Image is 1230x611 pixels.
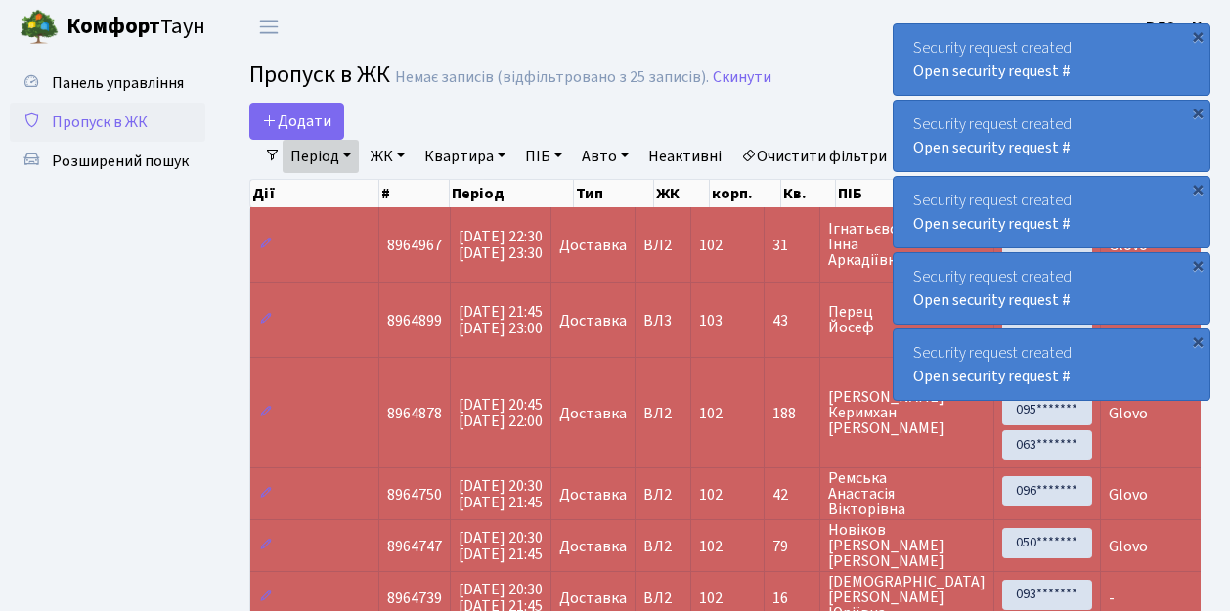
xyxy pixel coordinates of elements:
[894,253,1209,324] div: Security request created
[559,539,627,554] span: Доставка
[459,301,543,339] span: [DATE] 21:45 [DATE] 23:00
[1109,536,1148,557] span: Glovo
[772,487,812,502] span: 42
[699,536,723,557] span: 102
[733,140,895,173] a: Очистити фільтри
[1109,403,1148,424] span: Glovo
[699,403,723,424] span: 102
[52,151,189,172] span: Розширений пошук
[459,475,543,513] span: [DATE] 20:30 [DATE] 21:45
[781,180,836,207] th: Кв.
[52,111,148,133] span: Пропуск в ЖК
[387,536,442,557] span: 8964747
[1146,17,1207,38] b: ВЛ2 -. К.
[699,484,723,505] span: 102
[913,137,1071,158] a: Open security request #
[417,140,513,173] a: Квартира
[10,103,205,142] a: Пропуск в ЖК
[710,180,781,207] th: корп.
[772,406,812,421] span: 188
[559,313,627,328] span: Доставка
[379,180,450,207] th: #
[10,142,205,181] a: Розширений пошук
[559,487,627,502] span: Доставка
[643,238,682,253] span: ВЛ2
[894,24,1209,95] div: Security request created
[828,522,986,569] span: Новіков [PERSON_NAME] [PERSON_NAME]
[699,588,723,609] span: 102
[772,590,812,606] span: 16
[713,68,771,87] a: Скинути
[283,140,359,173] a: Період
[828,389,986,436] span: [PERSON_NAME] Керимхан [PERSON_NAME]
[1109,484,1148,505] span: Glovo
[517,140,570,173] a: ПІБ
[828,470,986,517] span: Ремська Анастасія Вікторівна
[66,11,205,44] span: Таун
[643,487,682,502] span: ВЛ2
[836,180,970,207] th: ПІБ
[913,289,1071,311] a: Open security request #
[772,238,812,253] span: 31
[66,11,160,42] b: Комфорт
[1188,26,1208,46] div: ×
[894,177,1209,247] div: Security request created
[643,539,682,554] span: ВЛ2
[387,484,442,505] span: 8964750
[249,103,344,140] a: Додати
[10,64,205,103] a: Панель управління
[913,366,1071,387] a: Open security request #
[1146,16,1207,39] a: ВЛ2 -. К.
[772,539,812,554] span: 79
[459,226,543,264] span: [DATE] 22:30 [DATE] 23:30
[450,180,574,207] th: Період
[262,110,331,132] span: Додати
[249,58,390,92] span: Пропуск в ЖК
[828,304,986,335] span: Перец Йосеф
[1188,179,1208,198] div: ×
[459,394,543,432] span: [DATE] 20:45 [DATE] 22:00
[559,406,627,421] span: Доставка
[559,238,627,253] span: Доставка
[699,310,723,331] span: 103
[643,313,682,328] span: ВЛ3
[913,61,1071,82] a: Open security request #
[913,213,1071,235] a: Open security request #
[1188,331,1208,351] div: ×
[1188,255,1208,275] div: ×
[894,101,1209,171] div: Security request created
[1109,588,1115,609] span: -
[387,403,442,424] span: 8964878
[574,180,654,207] th: Тип
[559,590,627,606] span: Доставка
[643,406,682,421] span: ВЛ2
[20,8,59,47] img: logo.png
[772,313,812,328] span: 43
[395,68,709,87] div: Немає записів (відфільтровано з 25 записів).
[244,11,293,43] button: Переключити навігацію
[828,221,986,268] span: Ігнатьєвська Інна Аркадіївна
[387,235,442,256] span: 8964967
[52,72,184,94] span: Панель управління
[250,180,379,207] th: Дії
[459,527,543,565] span: [DATE] 20:30 [DATE] 21:45
[654,180,710,207] th: ЖК
[699,235,723,256] span: 102
[640,140,729,173] a: Неактивні
[894,329,1209,400] div: Security request created
[1188,103,1208,122] div: ×
[643,590,682,606] span: ВЛ2
[387,588,442,609] span: 8964739
[387,310,442,331] span: 8964899
[363,140,413,173] a: ЖК
[574,140,637,173] a: Авто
